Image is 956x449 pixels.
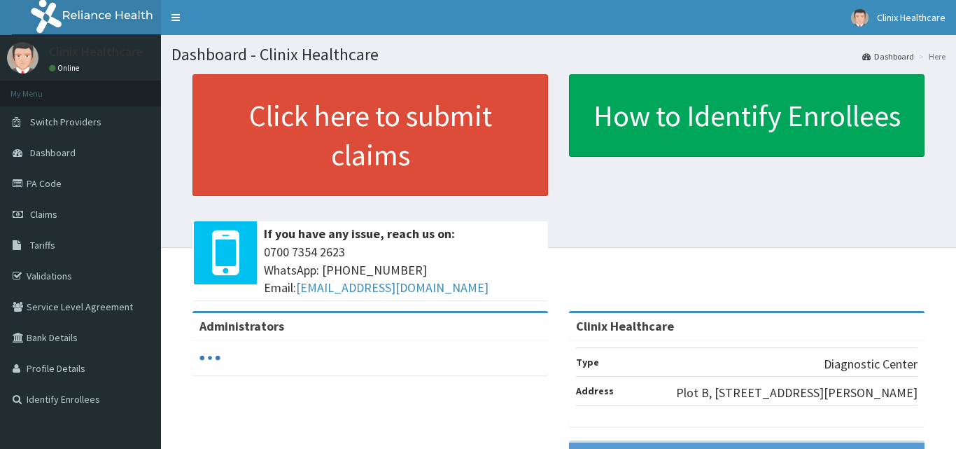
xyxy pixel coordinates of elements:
span: Claims [30,208,57,221]
p: Plot B, [STREET_ADDRESS][PERSON_NAME] [676,384,918,402]
img: User Image [851,9,869,27]
p: Diagnostic Center [824,355,918,373]
p: Clinix Healthcare [49,46,143,58]
svg: audio-loading [199,347,220,368]
h1: Dashboard - Clinix Healthcare [171,46,946,64]
b: Administrators [199,318,284,334]
span: 0700 7354 2623 WhatsApp: [PHONE_NUMBER] Email: [264,243,541,297]
a: How to Identify Enrollees [569,74,925,157]
b: Address [576,385,614,397]
span: Switch Providers [30,116,101,128]
strong: Clinix Healthcare [576,318,674,334]
li: Here [915,50,946,62]
a: Dashboard [862,50,914,62]
span: Tariffs [30,239,55,251]
a: [EMAIL_ADDRESS][DOMAIN_NAME] [296,279,488,296]
b: Type [576,356,599,368]
span: Dashboard [30,146,76,159]
a: Click here to submit claims [192,74,548,196]
span: Clinix Healthcare [877,11,946,24]
b: If you have any issue, reach us on: [264,226,455,242]
img: User Image [7,42,38,74]
a: Online [49,63,83,73]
